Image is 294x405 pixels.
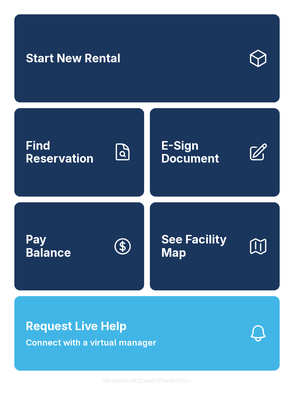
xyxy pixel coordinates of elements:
button: See Facility Map [150,202,280,290]
span: Find Reservation [26,139,107,165]
a: Start New Rental [14,14,280,102]
a: Find Reservation [14,108,144,196]
span: Pay Balance [26,233,71,259]
span: E-Sign Document [161,139,242,165]
button: VersionkrrefDLawElMlwz8nfSsJ [97,371,197,391]
span: Connect with a virtual manager [26,336,156,349]
span: Request Live Help [26,318,127,335]
a: E-Sign Document [150,108,280,196]
span: Start New Rental [26,52,120,65]
button: Request Live HelpConnect with a virtual manager [14,296,280,371]
button: PayBalance [14,202,144,290]
span: See Facility Map [161,233,242,259]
